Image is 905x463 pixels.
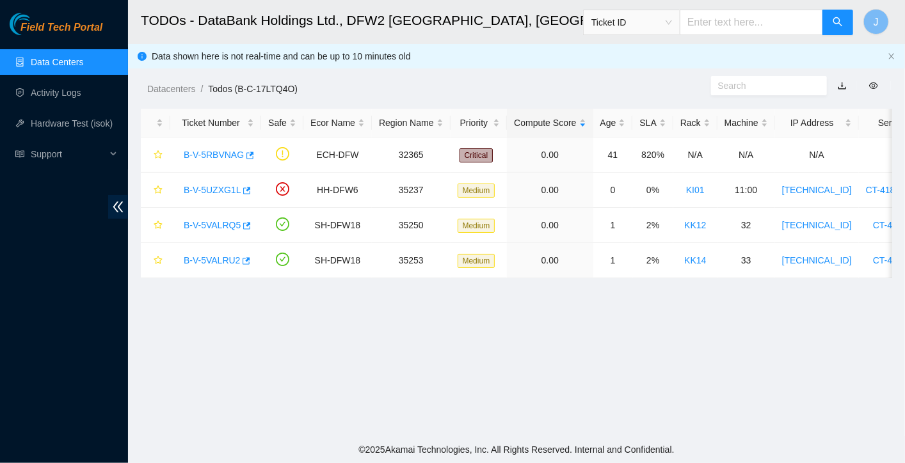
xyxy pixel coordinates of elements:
a: B-V-5VALRQ5 [184,220,241,230]
button: download [828,75,856,96]
input: Enter text here... [680,10,823,35]
td: N/A [717,137,775,173]
button: star [148,215,163,235]
td: 1 [593,208,633,243]
span: close [888,52,895,60]
a: B-V-5RBVNAG [184,150,244,160]
td: 33 [717,243,775,278]
td: 0.00 [507,173,593,208]
span: Field Tech Portal [20,22,102,34]
td: 35237 [372,173,451,208]
button: star [148,145,163,165]
span: Critical [460,148,493,162]
a: Datacenters [147,84,195,94]
span: star [154,221,163,231]
td: 41 [593,137,633,173]
td: 2% [632,243,673,278]
span: Medium [458,219,495,233]
a: Activity Logs [31,88,81,98]
a: [TECHNICAL_ID] [782,255,852,265]
a: Hardware Test (isok) [31,118,113,129]
img: Akamai Technologies [10,13,65,35]
footer: © 2025 Akamai Technologies, Inc. All Rights Reserved. Internal and Confidential. [128,436,905,463]
td: SH-DFW18 [303,208,372,243]
a: Todos (B-C-17LTQ4O) [208,84,298,94]
td: ECH-DFW [303,137,372,173]
td: 35253 [372,243,451,278]
span: double-left [108,195,128,219]
a: Data Centers [31,57,83,67]
td: HH-DFW6 [303,173,372,208]
span: star [154,256,163,266]
td: 32 [717,208,775,243]
span: / [200,84,203,94]
td: 0.00 [507,208,593,243]
a: KI01 [686,185,705,195]
input: Search [718,79,810,93]
span: read [15,150,24,159]
td: 0.00 [507,243,593,278]
td: 32365 [372,137,451,173]
span: Support [31,141,106,167]
button: close [888,52,895,61]
span: Medium [458,254,495,268]
span: Ticket ID [591,13,672,32]
span: close-circle [276,182,289,196]
td: SH-DFW18 [303,243,372,278]
td: 0.00 [507,137,593,173]
span: star [154,185,163,196]
td: 1 [593,243,633,278]
td: N/A [775,137,859,173]
td: 35250 [372,208,451,243]
button: star [148,250,163,271]
td: 2% [632,208,673,243]
td: N/A [673,137,717,173]
td: 820% [632,137,673,173]
button: J [863,9,889,35]
button: star [148,180,163,200]
a: download [838,81,847,91]
span: search [833,17,843,29]
span: check-circle [276,217,289,231]
span: Medium [458,184,495,198]
span: exclamation-circle [276,147,289,161]
a: KK14 [684,255,706,265]
span: J [874,14,879,30]
a: B-V-5UZXG1L [184,185,241,195]
td: 0% [632,173,673,208]
td: 0 [593,173,633,208]
a: KK12 [684,220,706,230]
a: [TECHNICAL_ID] [782,185,852,195]
span: check-circle [276,253,289,266]
a: [TECHNICAL_ID] [782,220,852,230]
span: star [154,150,163,161]
button: search [822,10,853,35]
span: eye [869,81,878,90]
td: 11:00 [717,173,775,208]
a: B-V-5VALRU2 [184,255,240,265]
a: Akamai TechnologiesField Tech Portal [10,23,102,40]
